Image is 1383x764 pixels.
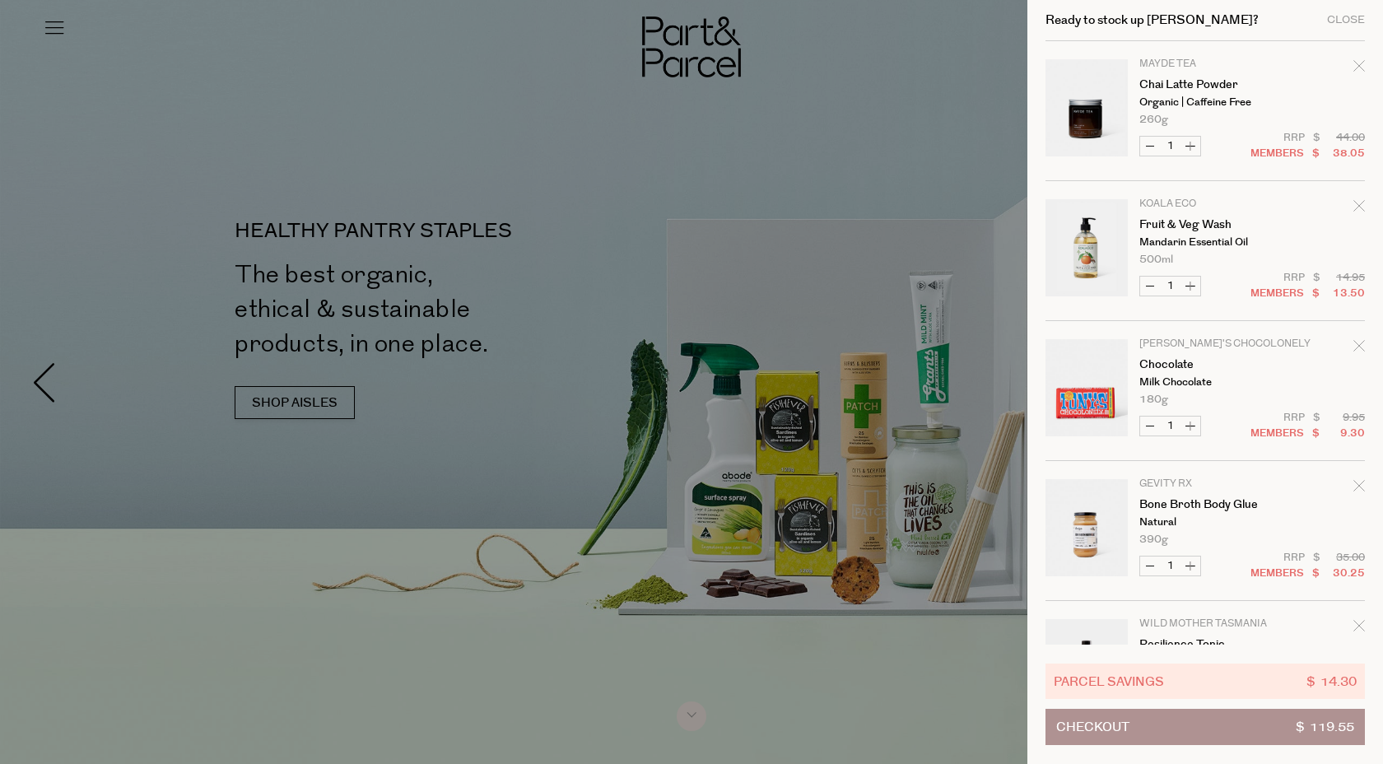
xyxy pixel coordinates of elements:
[1139,339,1267,349] p: [PERSON_NAME]'s Chocolonely
[1045,709,1365,745] button: Checkout$ 119.55
[1353,337,1365,359] div: Remove Chocolate
[1306,672,1357,691] span: $ 14.30
[1139,237,1267,248] p: Mandarin Essential Oil
[1353,57,1365,79] div: Remove Chai Latte Powder
[1139,97,1267,108] p: Organic | Caffeine Free
[1139,394,1168,405] span: 180g
[1139,534,1168,545] span: 390g
[1160,277,1180,296] input: QTY Fruit & Veg Wash
[1054,672,1164,691] span: Parcel Savings
[1327,15,1365,26] div: Close
[1160,137,1180,156] input: QTY Chai Latte Powder
[1353,617,1365,639] div: Remove Resilience Tonic
[1353,477,1365,499] div: Remove Bone Broth Body Glue
[1139,59,1267,69] p: Mayde Tea
[1139,619,1267,629] p: Wild Mother Tasmania
[1353,197,1365,219] div: Remove Fruit & Veg Wash
[1160,557,1180,575] input: QTY Bone Broth Body Glue
[1045,14,1259,26] h2: Ready to stock up [PERSON_NAME]?
[1139,254,1173,265] span: 500ml
[1139,199,1267,209] p: Koala Eco
[1139,517,1267,528] p: Natural
[1139,79,1267,91] a: Chai Latte Powder
[1139,359,1267,370] a: Chocolate
[1139,219,1267,231] a: Fruit & Veg Wash
[1139,377,1267,388] p: Milk Chocolate
[1296,710,1354,744] span: $ 119.55
[1056,710,1129,744] span: Checkout
[1139,479,1267,489] p: Gevity RX
[1139,639,1267,650] a: Resilience Tonic
[1139,114,1168,125] span: 260g
[1160,417,1180,436] input: QTY Chocolate
[1139,499,1267,510] a: Bone Broth Body Glue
